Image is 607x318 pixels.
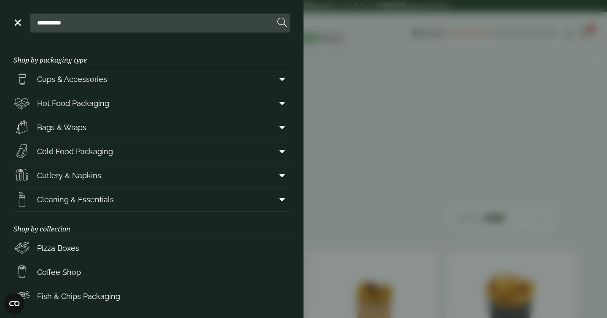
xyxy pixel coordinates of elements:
a: Pizza Boxes [13,236,290,260]
h3: Shop by collection [13,212,290,236]
img: FishNchip_box.svg [13,288,30,304]
img: PintNhalf_cup.svg [13,71,30,87]
span: Cutlery & Napkins [37,170,101,181]
img: Deli_box.svg [13,95,30,111]
a: Fish & Chips Packaging [13,284,290,308]
span: Cleaning & Essentials [37,194,114,205]
span: Hot Food Packaging [37,98,109,109]
a: Cold Food Packaging [13,139,290,163]
a: Coffee Shop [13,260,290,284]
span: Pizza Boxes [37,242,79,254]
button: Open CMP widget [4,294,24,314]
a: Cleaning & Essentials [13,188,290,211]
img: Paper_carriers.svg [13,119,30,136]
img: Cutlery.svg [13,167,30,184]
img: open-wipe.svg [13,191,30,208]
a: Bags & Wraps [13,115,290,139]
img: Sandwich_box.svg [13,143,30,160]
span: Fish & Chips Packaging [37,291,120,302]
span: Bags & Wraps [37,122,86,133]
span: Cups & Accessories [37,73,107,85]
img: Pizza_boxes.svg [13,239,30,256]
h3: Shop by packaging type [13,43,290,67]
span: Cold Food Packaging [37,146,113,157]
img: HotDrink_paperCup.svg [13,264,30,280]
span: Coffee Shop [37,266,81,278]
a: Cutlery & Napkins [13,163,290,187]
a: Cups & Accessories [13,67,290,91]
a: Hot Food Packaging [13,91,290,115]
